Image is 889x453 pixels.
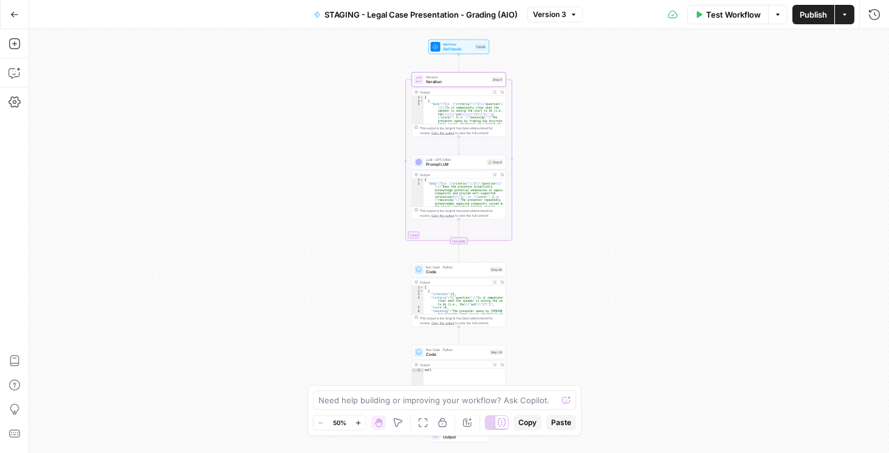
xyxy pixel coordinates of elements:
[324,9,518,21] span: STAGING - Legal Case Presentation - Grading (AIO)
[412,96,424,100] div: 1
[533,9,566,20] span: Version 3
[546,415,576,431] button: Paste
[426,265,487,270] span: Run Code · Python
[431,321,455,325] span: Copy the output
[420,126,503,135] div: This output is too large & has been abbreviated for review. to view the full content.
[490,267,503,273] div: Step 26
[458,137,460,154] g: Edge from step_9 to step_8
[412,262,506,327] div: Run Code · PythonCodeStep 26Output[ { "citations":[], "criteria":"{\"question\":\"Is it immediate...
[420,208,503,218] div: This output is too large & has been abbreviated for review. to view the full content.
[426,352,487,358] span: Code
[443,42,473,47] span: Workflow
[426,79,489,85] span: Iteration
[426,347,487,352] span: Run Code · Python
[800,9,827,21] span: Publish
[333,418,346,427] span: 50%
[412,296,424,307] div: 4
[420,316,503,325] div: This output is too large & has been abbreviated for review. to view the full content.
[420,280,489,285] div: Output
[412,290,424,293] div: 2
[412,39,506,54] div: WorkflowSet InputsInputsTest Step
[458,327,460,344] g: Edge from step_26 to step_24
[420,100,424,103] span: Toggle code folding, rows 2 through 4
[450,237,468,244] div: Complete
[412,179,424,182] div: 1
[412,237,506,244] div: Complete
[412,310,424,373] div: 6
[487,159,503,165] div: Step 8
[475,44,487,50] div: Inputs
[551,417,571,428] span: Paste
[492,77,503,83] div: Step 9
[306,5,525,24] button: STAGING - Legal Case Presentation - Grading (AIO)
[706,9,761,21] span: Test Workflow
[420,179,424,182] span: Toggle code folding, rows 1 through 3
[490,350,504,355] div: Step 24
[431,131,455,135] span: Copy the output
[420,90,489,95] div: Output
[443,434,484,440] span: Output
[792,5,834,24] button: Publish
[412,72,506,137] div: LoopIterationIterationStep 9Output[ { "body":"{\n\"criteria\":\"{\\\"question\\\" :\\\"Is it imme...
[420,286,424,290] span: Toggle code folding, rows 1 through 9
[518,417,537,428] span: Copy
[412,306,424,310] div: 5
[412,103,424,340] div: 3
[458,244,460,262] g: Edge from step_9-iteration-end to step_26
[412,345,506,409] div: Run Code · PythonCodeStep 24Outputnull
[458,54,460,72] g: Edge from start to step_9
[431,214,455,217] span: Copy the output
[420,172,489,177] div: Output
[443,46,473,52] span: Set Inputs
[412,286,424,290] div: 1
[412,155,506,219] div: LLM · GPT-5 MiniPrompt LLMStep 8Output{ "body":"{\n\"criteria\":\"{\\\"question\\\" :\\\"Does the...
[527,7,583,22] button: Version 3
[426,75,489,80] span: Iteration
[420,363,489,367] div: Output
[513,415,541,431] button: Copy
[426,157,484,162] span: LLM · GPT-5 Mini
[426,162,484,168] span: Prompt LLM
[412,293,424,296] div: 3
[420,290,424,293] span: Toggle code folding, rows 2 through 8
[687,5,768,24] button: Test Workflow
[412,100,424,103] div: 2
[412,369,424,372] div: 1
[426,269,487,275] span: Code
[420,96,424,100] span: Toggle code folding, rows 1 through 5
